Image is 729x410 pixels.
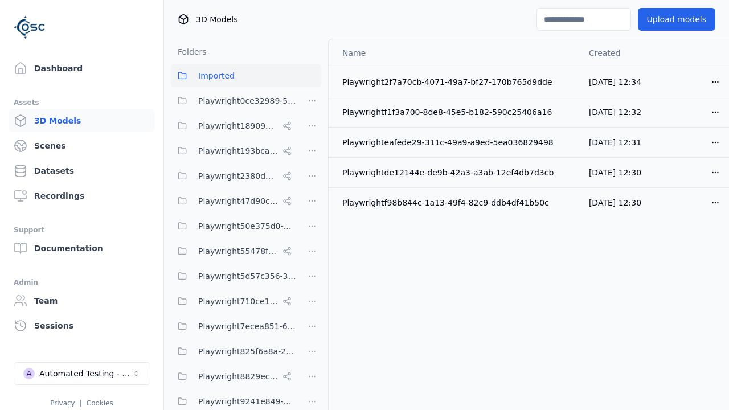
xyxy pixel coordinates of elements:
span: [DATE] 12:31 [589,138,641,147]
span: Playwright0ce32989-52d0-45cf-b5b9-59d5033d313a [198,94,296,108]
button: Playwright7ecea851-649a-419a-985e-fcff41a98b20 [171,315,296,338]
span: Imported [198,69,235,83]
span: Playwright47d90cf2-c635-4353-ba3b-5d4538945666 [198,194,278,208]
span: Playwright5d57c356-39f7-47ed-9ab9-d0409ac6cddc [198,269,296,283]
button: Playwright2380d3f5-cebf-494e-b965-66be4d67505e [171,165,296,187]
span: | [80,399,82,407]
a: Dashboard [9,57,154,80]
h3: Folders [171,46,207,58]
button: Playwright18909032-8d07-45c5-9c81-9eec75d0b16b [171,114,296,137]
div: Playwrighteafede29-311c-49a9-a9ed-5ea036829498 [342,137,571,148]
span: Playwright2380d3f5-cebf-494e-b965-66be4d67505e [198,169,278,183]
span: Playwright50e375d0-6f38-48a7-96e0-b0dcfa24b72f [198,219,296,233]
button: Imported [171,64,321,87]
div: A [23,368,35,379]
button: Playwright8829ec83-5e68-4376-b984-049061a310ed [171,365,296,388]
button: Playwright825f6a8a-2a7a-425c-94f7-650318982f69 [171,340,296,363]
span: [DATE] 12:32 [589,108,641,117]
div: Playwright2f7a70cb-4071-49a7-bf27-170b765d9dde [342,76,571,88]
a: Scenes [9,134,154,157]
img: Logo [14,11,46,43]
span: Playwright825f6a8a-2a7a-425c-94f7-650318982f69 [198,345,296,358]
span: Playwright18909032-8d07-45c5-9c81-9eec75d0b16b [198,119,278,133]
button: Select a workspace [14,362,150,385]
a: Team [9,289,154,312]
button: Playwright55478f86-28dc-49b8-8d1f-c7b13b14578c [171,240,296,263]
button: Playwright5d57c356-39f7-47ed-9ab9-d0409ac6cddc [171,265,296,288]
span: 3D Models [196,14,237,25]
div: Playwrightf98b844c-1a13-49f4-82c9-ddb4df41b50c [342,197,571,208]
div: Admin [14,276,150,289]
span: [DATE] 12:30 [589,168,641,177]
a: 3D Models [9,109,154,132]
th: Created [580,39,656,67]
span: [DATE] 12:34 [589,77,641,87]
button: Playwright50e375d0-6f38-48a7-96e0-b0dcfa24b72f [171,215,296,237]
span: Playwright9241e849-7ba1-474f-9275-02cfa81d37fc [198,395,296,408]
th: Name [329,39,580,67]
button: Playwright0ce32989-52d0-45cf-b5b9-59d5033d313a [171,89,296,112]
span: Playwright710ce123-85fd-4f8c-9759-23c3308d8830 [198,294,278,308]
a: Documentation [9,237,154,260]
div: Playwrightf1f3a700-8de8-45e5-b182-590c25406a16 [342,106,571,118]
button: Playwright47d90cf2-c635-4353-ba3b-5d4538945666 [171,190,296,212]
a: Sessions [9,314,154,337]
a: Recordings [9,184,154,207]
div: Automated Testing - Playwright [39,368,132,379]
button: Upload models [638,8,715,31]
span: Playwright8829ec83-5e68-4376-b984-049061a310ed [198,370,278,383]
span: Playwright193bca0e-57fa-418d-8ea9-45122e711dc7 [198,144,278,158]
a: Datasets [9,159,154,182]
div: Support [14,223,150,237]
span: [DATE] 12:30 [589,198,641,207]
a: Privacy [50,399,75,407]
div: Playwrightde12144e-de9b-42a3-a3ab-12ef4db7d3cb [342,167,571,178]
span: Playwright55478f86-28dc-49b8-8d1f-c7b13b14578c [198,244,278,258]
button: Playwright193bca0e-57fa-418d-8ea9-45122e711dc7 [171,140,296,162]
a: Cookies [87,399,113,407]
button: Playwright710ce123-85fd-4f8c-9759-23c3308d8830 [171,290,296,313]
span: Playwright7ecea851-649a-419a-985e-fcff41a98b20 [198,319,296,333]
div: Assets [14,96,150,109]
